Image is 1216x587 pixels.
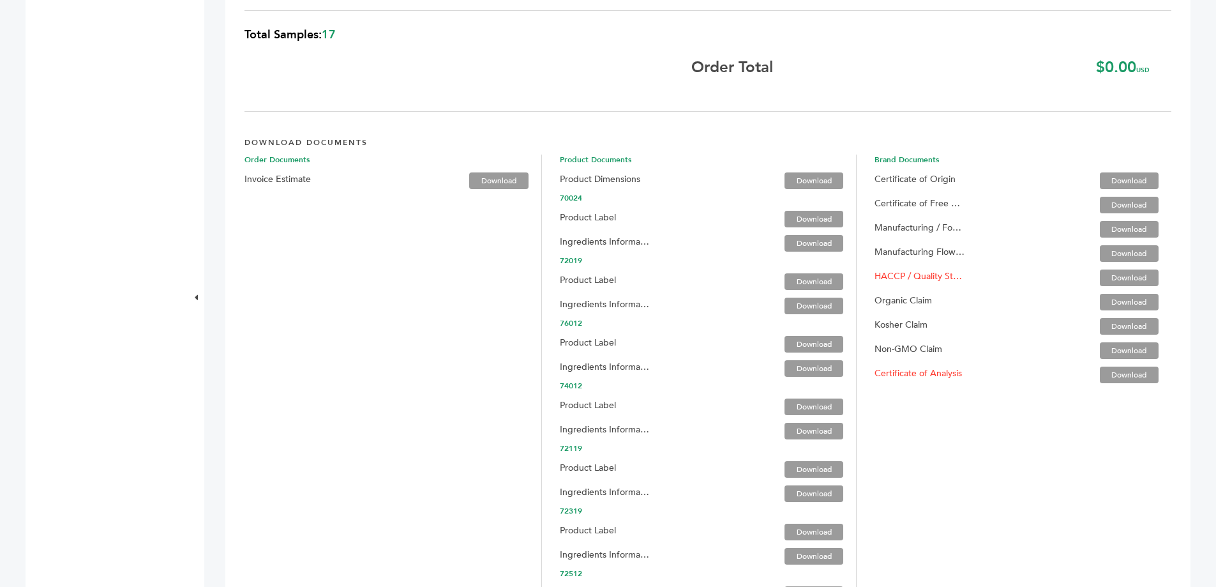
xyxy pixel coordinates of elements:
a: Download [784,172,843,189]
a: Download [784,336,843,353]
label: Product Label [560,335,616,351]
label: Kosher Claim [874,317,927,333]
a: Download [784,273,843,290]
a: Download [784,524,843,540]
span: 70024 [560,193,857,203]
a: Download [784,298,843,314]
span: Order Documents [244,155,541,165]
label: Ingredients Information [560,485,650,500]
span: 72319 [560,506,857,516]
label: Ingredients Information [560,297,650,312]
span: 74012 [560,381,857,391]
a: Download [1100,197,1159,213]
span: Brand Documents [874,155,1171,165]
a: Download [469,172,528,189]
a: Download [784,399,843,415]
label: Product Label [560,398,616,413]
span: 72019 [560,255,857,266]
span: 72119 [560,443,857,454]
label: Ingredients Information [560,360,650,375]
a: Download [784,461,843,478]
a: Download [1100,294,1159,310]
label: Certificate of Origin [874,172,956,187]
a: Download [784,211,843,227]
span: Total Samples: [244,27,322,43]
a: Download [784,423,843,439]
a: Download [1100,318,1159,335]
label: Manufacturing Flow Diagram [874,245,965,260]
span: 17 [322,27,336,43]
a: Download [784,485,843,502]
a: Download [1100,245,1159,262]
a: Download [1100,342,1159,359]
label: Certificate of Analysis [874,366,962,381]
h4: DOWNLOAD DOCUMENTS [244,128,1171,155]
label: Ingredients Information [560,234,650,250]
label: Product Dimensions [560,172,640,187]
label: Product Label [560,210,616,225]
label: Manufacturing / Food and Safety Certificate [874,220,965,236]
span: 72512 [560,568,857,579]
label: Certificate of Free Sale [874,196,965,211]
b: Order Total [691,62,773,73]
span: 76012 [560,318,857,328]
label: Non-GMO Claim [874,342,942,357]
label: Ingredients Information [560,547,650,563]
label: Product Label [560,273,616,288]
label: Organic Claim [874,293,932,309]
a: Download [1100,367,1159,383]
label: Ingredients Information [560,422,650,438]
span: USD [1136,66,1150,75]
a: Download [1100,221,1159,238]
label: Product Label [560,523,616,538]
label: Invoice Estimate [244,172,311,187]
label: HACCP / Quality Statement [874,269,965,284]
a: Download [784,235,843,252]
a: Download [784,548,843,565]
a: Download [1100,172,1159,189]
b: $0.00 [1096,57,1150,78]
label: Product Label [560,461,616,476]
span: Product Documents [560,155,857,165]
a: Download [784,360,843,377]
a: Download [1100,270,1159,286]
